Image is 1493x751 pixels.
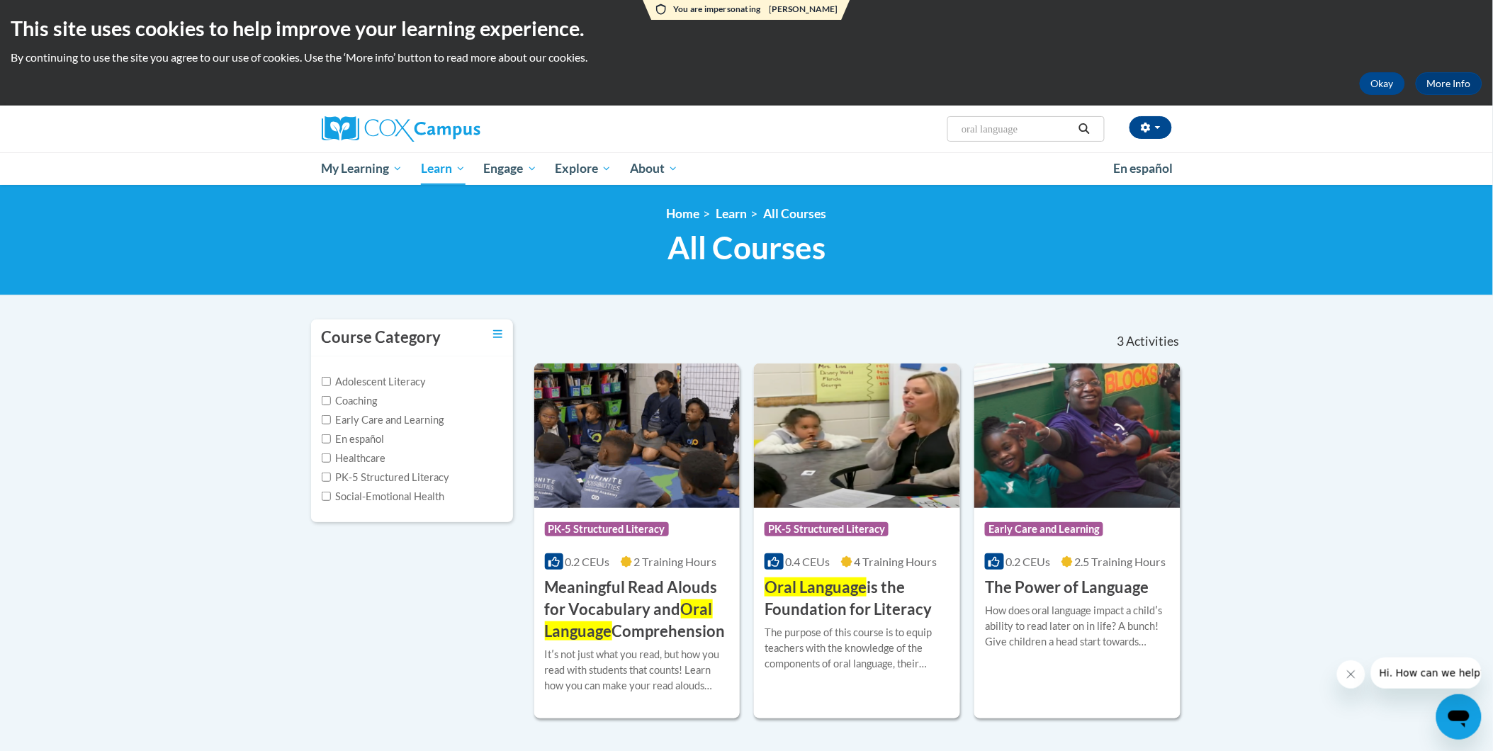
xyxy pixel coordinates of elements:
[322,116,591,142] a: Cox Campus
[545,647,730,694] div: Itʹs not just what you read, but how you read with students that counts! Learn how you can make y...
[493,327,502,342] a: Toggle collapse
[855,555,937,568] span: 4 Training Hours
[545,599,713,640] span: Oral Language
[765,577,867,597] span: Oral Language
[985,522,1103,536] span: Early Care and Learning
[754,363,960,718] a: Course LogoPK-5 Structured Literacy0.4 CEUs4 Training Hours Oral Languageis the Foundation for Li...
[716,206,748,221] a: Learn
[322,374,427,390] label: Adolescent Literacy
[1117,334,1124,349] span: 3
[1105,154,1183,183] a: En español
[475,152,546,185] a: Engage
[421,160,466,177] span: Learn
[960,120,1074,137] input: Search Courses
[1074,120,1095,137] button: Search
[765,522,889,536] span: PK-5 Structured Literacy
[322,434,331,444] input: Checkbox for Options
[555,160,612,177] span: Explore
[621,152,687,185] a: About
[630,160,678,177] span: About
[300,152,1193,185] div: Main menu
[1129,116,1172,139] button: Account Settings
[484,160,537,177] span: Engage
[545,577,730,642] h3: Meaningful Read Alouds for Vocabulary and Comprehension
[1127,334,1180,349] span: Activities
[1360,72,1405,95] button: Okay
[322,393,378,409] label: Coaching
[985,603,1170,650] div: How does oral language impact a childʹs ability to read later on in life? A bunch! Give children ...
[322,451,386,466] label: Healthcare
[545,522,669,536] span: PK-5 Structured Literacy
[11,14,1482,43] h2: This site uses cookies to help improve your learning experience.
[765,577,950,621] h3: is the Foundation for Literacy
[546,152,621,185] a: Explore
[322,431,385,447] label: En español
[534,363,740,508] img: Course Logo
[786,555,830,568] span: 0.4 CEUs
[322,415,331,424] input: Checkbox for Options
[565,555,610,568] span: 0.2 CEUs
[322,412,444,428] label: Early Care and Learning
[974,363,1181,718] a: Course LogoEarly Care and Learning0.2 CEUs2.5 Training Hours The Power of LanguageHow does oral l...
[1337,660,1365,689] iframe: Close message
[765,625,950,672] div: The purpose of this course is to equip teachers with the knowledge of the components of oral lang...
[9,10,115,21] span: Hi. How can we help?
[764,206,827,221] a: All Courses
[322,396,331,405] input: Checkbox for Options
[1006,555,1051,568] span: 0.2 CEUs
[322,492,331,501] input: Checkbox for Options
[1075,555,1166,568] span: 2.5 Training Hours
[1436,694,1482,740] iframe: Button to launch messaging window
[634,555,717,568] span: 2 Training Hours
[322,116,480,142] img: Cox Campus
[322,470,450,485] label: PK-5 Structured Literacy
[321,160,402,177] span: My Learning
[534,363,740,718] a: Course LogoPK-5 Structured Literacy0.2 CEUs2 Training Hours Meaningful Read Alouds for Vocabulary...
[322,453,331,463] input: Checkbox for Options
[754,363,960,508] img: Course Logo
[667,206,700,221] a: Home
[667,229,826,266] span: All Courses
[322,473,331,482] input: Checkbox for Options
[11,50,1482,65] p: By continuing to use the site you agree to our use of cookies. Use the ‘More info’ button to read...
[1416,72,1482,95] a: More Info
[322,377,331,386] input: Checkbox for Options
[412,152,475,185] a: Learn
[985,577,1149,599] h3: The Power of Language
[1371,657,1482,689] iframe: Message from company
[974,363,1181,508] img: Course Logo
[322,327,441,349] h3: Course Category
[1114,161,1173,176] span: En español
[322,489,445,504] label: Social-Emotional Health
[312,152,412,185] a: My Learning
